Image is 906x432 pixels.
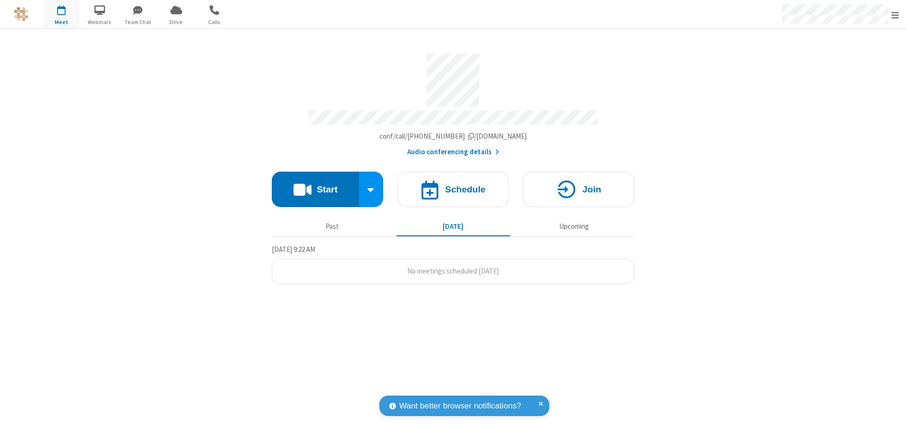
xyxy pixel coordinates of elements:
[44,18,79,26] span: Meet
[272,245,315,254] span: [DATE] 9:22 AM
[407,266,499,275] span: No meetings scheduled [DATE]
[272,244,634,284] section: Today's Meetings
[82,18,117,26] span: Webinars
[197,18,232,26] span: Calls
[272,172,359,207] button: Start
[120,18,156,26] span: Team Chat
[882,407,899,425] iframe: Chat
[359,172,384,207] div: Start conference options
[517,217,631,235] button: Upcoming
[272,47,634,158] section: Account details
[523,172,634,207] button: Join
[407,147,499,158] button: Audio conferencing details
[379,131,527,142] button: Copy my meeting room linkCopy my meeting room link
[159,18,194,26] span: Drive
[276,217,389,235] button: Past
[379,132,527,141] span: Copy my meeting room link
[317,185,337,194] h4: Start
[14,7,28,21] img: QA Selenium DO NOT DELETE OR CHANGE
[399,400,521,412] span: Want better browser notifications?
[397,172,509,207] button: Schedule
[445,185,486,194] h4: Schedule
[396,217,510,235] button: [DATE]
[582,185,601,194] h4: Join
